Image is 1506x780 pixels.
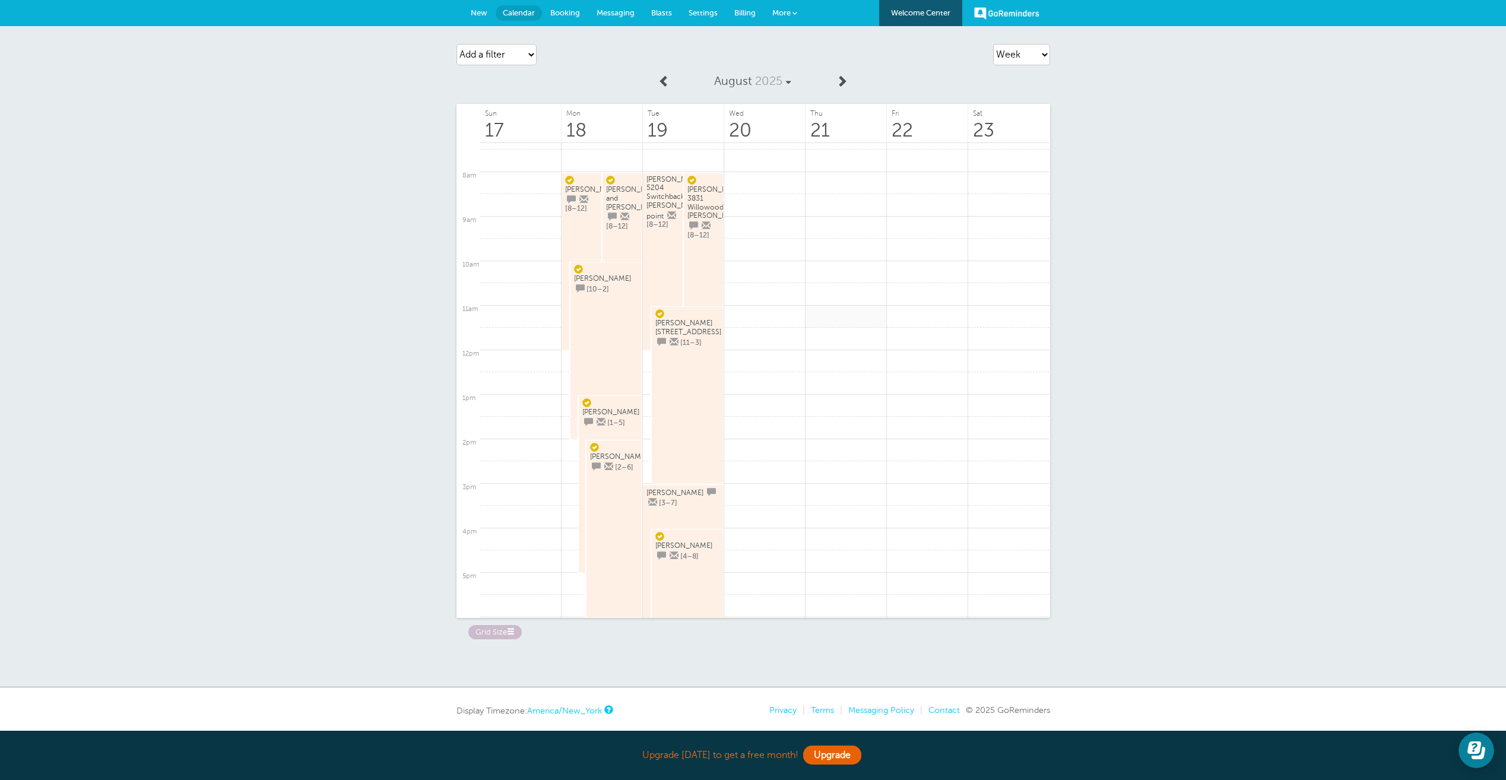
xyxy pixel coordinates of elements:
span: 22 [887,119,968,142]
a: [PERSON_NAME] [STREET_ADDRESS] [11–3] [655,309,719,482]
span: [PERSON_NAME] 3831 Willowood [PERSON_NAME] [687,185,744,220]
a: This is the timezone being used to display dates and times to you on this device. Click the timez... [604,706,611,714]
span: [4–8] [680,552,699,560]
a: [PERSON_NAME] 3831 Willowood [PERSON_NAME] [8–12] [687,175,719,348]
span: [PERSON_NAME] [655,541,712,550]
span: Billing [734,8,756,17]
span: [PERSON_NAME] [590,452,647,461]
a: Terms [811,705,834,715]
span: This customer will get reminders via SMS/text for this appointment. (You can hide these icons und... [655,551,666,559]
span: [PERSON_NAME] [STREET_ADDRESS] [655,319,721,336]
span: This customer will get reminders via SMS/text for this appointment. (You can hide these icons und... [574,284,585,291]
div: 10am [462,261,479,268]
span: [11–3] [680,338,702,347]
span: [PERSON_NAME] [646,489,703,497]
div: 5pm [462,572,479,580]
span: [8–12] [606,222,628,230]
span: More [772,8,791,17]
span: Confirmed. Changing the appointment date will unconfirm the appointment. [565,175,568,185]
span: [8–12] [687,231,709,239]
span: 18 [562,119,642,142]
span: 19 [643,119,724,142]
div: 1pm [462,394,479,402]
span: This customer will get reminders via SMS/text for this appointment. (You can hide these icons und... [565,195,576,202]
a: Contact [928,705,960,715]
a: Upgrade [803,746,861,765]
div: Upgrade [DATE] to get a free month! [456,743,1050,768]
div: 8am [462,172,479,179]
a: Grid Size [468,625,522,638]
a: Privacy [769,705,797,715]
a: Messaging Policy [848,705,914,715]
span: This customer will get reminders via SMS/text for this appointment. (You can hide these icons und... [655,337,666,345]
span: Settings [689,8,718,17]
a: [PERSON_NAME] [2–6] [590,442,638,616]
span: Sat [968,104,1050,119]
span: [PERSON_NAME] [574,274,631,283]
iframe: Resource center [1459,733,1494,768]
span: This customer will get reminders via SMS/text for this appointment. (You can hide these icons und... [606,212,617,220]
span: Calendar [503,8,535,17]
div: 2pm [462,439,479,446]
span: Fri [887,104,968,119]
span: [8–12] [646,220,668,229]
span: Confirmed. Changing the appointment date will unconfirm the appointment. [606,175,609,185]
span: This customer will get reminders via SMS/text for this appointment. (You can hide these icons und... [705,487,716,495]
a: August 2025 [676,68,829,94]
span: [PERSON_NAME] [582,408,639,416]
span: Thu [806,104,886,119]
span: 2025 [755,74,782,88]
span: Tue [643,104,724,119]
span: 17 [480,119,561,142]
a: America/New_York [527,706,602,715]
span: This customer will get reminders via email for this appointment. (You can hide these icons under ... [619,212,629,220]
span: This customer will get reminders via email for this appointment. (You can hide these icons under ... [578,195,588,202]
span: 20 [724,119,805,142]
span: This customer will get reminders via email for this appointment. (You can hide these icons under ... [595,417,605,425]
span: This customer will get reminders via SMS/text for this appointment. (You can hide these icons und... [582,417,593,425]
a: [PERSON_NAME] [4–8] [655,531,719,705]
div: 4pm [462,528,479,535]
a: [PERSON_NAME] [8–12] [565,175,598,348]
a: [PERSON_NAME] [10–2] [574,264,638,437]
a: [PERSON_NAME] [1–5] [582,398,638,571]
span: August [714,74,752,88]
span: 21 [806,119,886,142]
span: [2–6] [615,463,633,471]
span: Wed [724,104,805,119]
div: 11am [462,305,479,313]
a: [PERSON_NAME] 5204 Switchback [PERSON_NAME] point [8–12] [646,175,679,348]
span: New [471,8,487,17]
li: | [914,705,922,715]
li: | [797,705,805,715]
div: Display Timezone: [456,705,611,716]
span: [PERSON_NAME] 5204 Switchback [PERSON_NAME] point [646,175,703,220]
span: This customer will get reminders via email for this appointment. (You can hide these icons under ... [603,462,613,470]
span: Confirmed. Changing the appointment date will unconfirm the appointment. [574,264,577,274]
span: This customer will get reminders via email for this appointment. (You can hide these icons under ... [646,497,657,505]
span: [PERSON_NAME] [565,185,622,194]
span: [1–5] [607,418,625,427]
a: Calendar [496,5,542,21]
span: [10–2] [586,285,609,293]
span: Sun [480,104,561,119]
span: 23 [968,119,1050,142]
span: Blasts [651,8,672,17]
span: This customer will get reminders via SMS/text for this appointment. (You can hide these icons und... [590,462,601,470]
span: Confirmed. Changing the appointment date will unconfirm the appointment. [687,175,690,185]
span: This customer will get reminders via email for this appointment. (You can hide these icons under ... [668,337,679,345]
span: Messaging [597,8,635,17]
div: 6pm [462,617,479,624]
span: Booking [550,8,580,17]
li: | [834,705,842,715]
span: This customer will get reminders via email for this appointment. (You can hide these icons under ... [700,221,711,229]
span: Confirmed. Changing the appointment date will unconfirm the appointment. [655,308,658,319]
div: 3pm [462,483,479,491]
a: [PERSON_NAME] [3–7] [646,487,719,660]
span: [3–7] [659,499,677,507]
span: [8–12] [565,204,587,213]
span: This customer will get reminders via email for this appointment. (You can hide these icons under ... [668,551,679,559]
span: © 2025 GoReminders [966,705,1050,715]
a: [PERSON_NAME] and [PERSON_NAME] [8–12] [606,175,638,348]
span: [PERSON_NAME] and [PERSON_NAME] [606,185,663,211]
